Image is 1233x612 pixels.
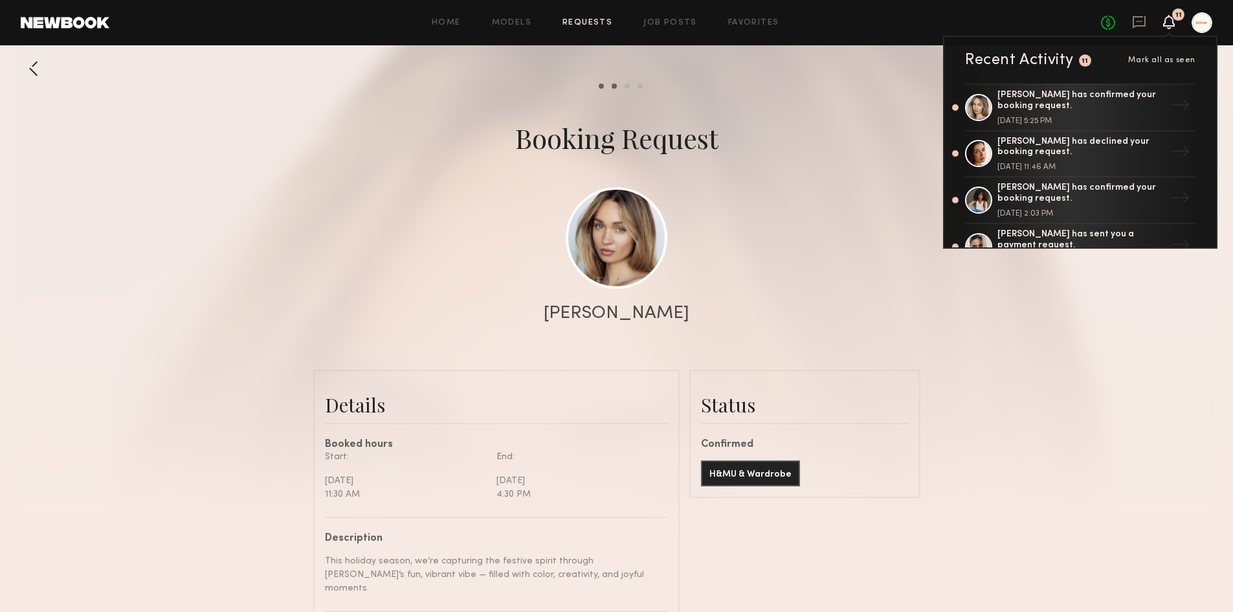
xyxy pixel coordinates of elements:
div: This holiday season, we’re capturing the festive spirit through [PERSON_NAME]’s fun, vibrant vibe... [325,554,658,595]
div: [DATE] [325,474,487,488]
div: 11:30 AM [325,488,487,501]
a: [PERSON_NAME] has confirmed your booking request.[DATE] 5:25 PM→ [965,84,1195,131]
a: [PERSON_NAME] has sent you a payment request.→ [965,224,1195,271]
a: Models [492,19,531,27]
a: [PERSON_NAME] has declined your booking request.[DATE] 11:46 AM→ [965,131,1195,178]
div: → [1166,137,1195,170]
div: [PERSON_NAME] has confirmed your booking request. [997,90,1166,112]
div: Booking Request [515,120,718,156]
div: Start: [325,450,487,464]
div: 4:30 PM [496,488,658,501]
div: Description [325,534,658,544]
div: 11 [1082,58,1089,65]
a: [PERSON_NAME] has confirmed your booking request.[DATE] 2:03 PM→ [965,177,1195,224]
a: Favorites [728,19,779,27]
div: [PERSON_NAME] [544,304,689,323]
span: Mark all as seen [1128,56,1195,64]
div: [DATE] 11:46 AM [997,163,1166,171]
div: [PERSON_NAME] has confirmed your booking request. [997,183,1166,205]
a: Requests [562,19,612,27]
div: 11 [1175,12,1182,19]
div: Confirmed [701,440,909,450]
button: H&MU & Wardrobe [701,460,800,486]
a: Job Posts [643,19,697,27]
div: [DATE] 5:25 PM [997,117,1166,125]
div: [PERSON_NAME] has declined your booking request. [997,137,1166,159]
div: [PERSON_NAME] has sent you a payment request. [997,229,1166,251]
div: Status [701,392,909,418]
a: Home [432,19,461,27]
div: Booked hours [325,440,668,450]
div: Details [325,392,668,418]
div: End: [496,450,658,464]
div: → [1166,183,1195,217]
div: [DATE] [496,474,658,488]
div: → [1166,230,1195,264]
div: Recent Activity [965,52,1074,68]
div: → [1166,91,1195,124]
div: [DATE] 2:03 PM [997,210,1166,218]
